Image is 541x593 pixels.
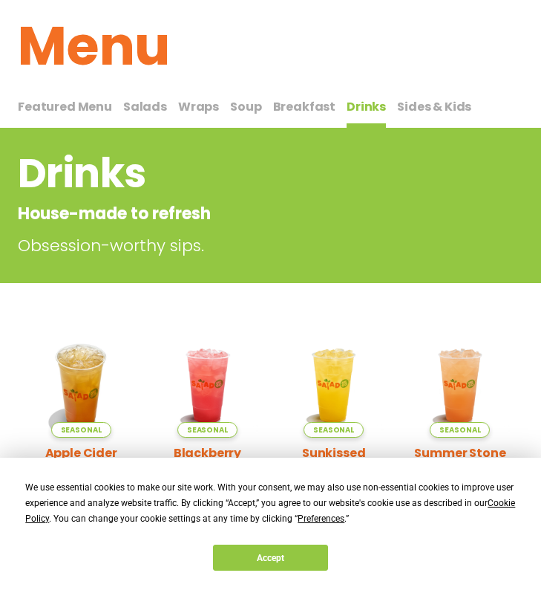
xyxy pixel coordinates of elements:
[18,98,112,115] span: Featured Menu
[123,98,167,115] span: Salads
[25,480,515,527] div: We use essential cookies to make our site work. With your consent, we may also use non-essential ...
[18,201,404,226] p: House-made to refresh
[18,92,523,129] div: Tabbed content
[177,422,237,438] span: Seasonal
[347,98,386,115] span: Drinks
[408,334,512,438] img: Product photo for Summer Stone Fruit Lemonade
[282,334,386,438] img: Product photo for Sunkissed Yuzu Lemonade
[18,143,404,204] h2: Drinks
[155,334,259,438] img: Product photo for Blackberry Bramble Lemonade
[18,233,523,258] p: Obsession-worthy sips.
[18,6,523,86] h1: Menu
[29,334,133,438] img: Product photo for Apple Cider Lemonade
[273,98,336,115] span: Breakfast
[29,444,133,481] h2: Apple Cider Lemonade
[408,444,512,481] h2: Summer Stone Fruit Lemonade
[298,513,344,524] span: Preferences
[51,422,111,438] span: Seasonal
[230,98,261,115] span: Soup
[213,545,327,571] button: Accept
[304,422,364,438] span: Seasonal
[282,444,386,481] h2: Sunkissed [PERSON_NAME]
[178,98,219,115] span: Wraps
[155,444,259,499] h2: Blackberry [PERSON_NAME] Lemonade
[397,98,471,115] span: Sides & Kids
[430,422,490,438] span: Seasonal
